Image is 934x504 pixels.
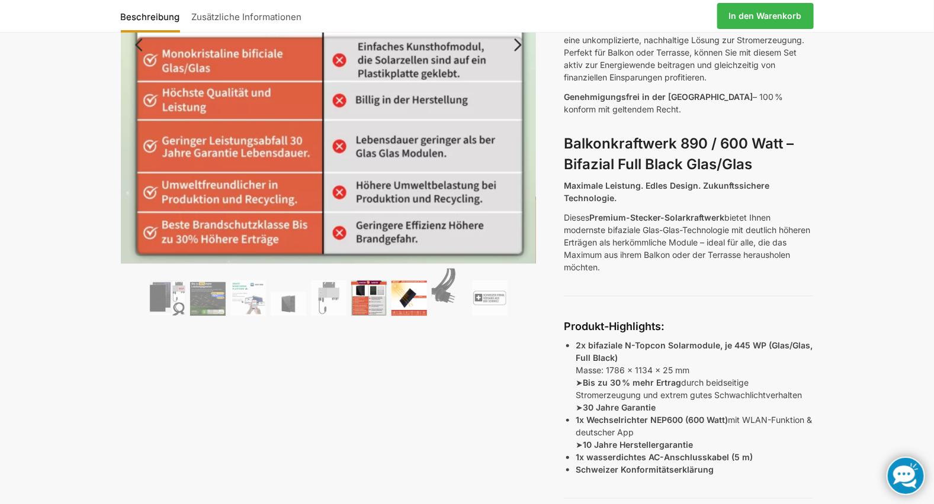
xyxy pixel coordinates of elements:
img: Balkonkraftwerk 890/600 Watt bificial Glas/Glas – Bild 9 [472,280,508,316]
p: Unser Balkonkraftwerk-Set wurde speziell für die Anforderungen in der [GEOGRAPHIC_DATA] erstellt,... [564,9,813,83]
strong: 30 Jahre Garantie [583,402,656,412]
a: In den Warenkorb [717,3,814,29]
strong: Balkonkraftwerk 890 / 600 Watt – Bifazial Full Black Glas/Glas [564,135,794,173]
strong: 1x Wechselrichter NEP600 (600 Watt) [576,415,728,425]
img: Balkonkraftwerk 890/600 Watt bificial Glas/Glas – Bild 2 [190,282,226,316]
a: Beschreibung [121,2,186,30]
span: – 100 % konform mit geltendem Recht. [564,92,783,114]
strong: 1x wasserdichtes AC-Anschlusskabel (5 m) [576,452,753,462]
p: mit WLAN-Funktion & deutscher App ➤ [576,413,813,451]
strong: 10 Jahre Herstellergarantie [583,440,693,450]
p: Dieses bietet Ihnen modernste bifaziale Glas-Glas-Technologie mit deutlich höheren Erträgen als h... [564,211,813,273]
img: Bificial 30 % mehr Leistung [391,280,427,316]
span: Genehmigungsfrei in der [GEOGRAPHIC_DATA] [564,92,753,102]
img: Bificiales Hochleistungsmodul [150,280,185,316]
strong: Maximale Leistung. Edles Design. Zukunftssichere Technologie. [564,180,769,203]
img: Bificial im Vergleich zu billig Modulen [351,280,387,316]
a: Zusätzliche Informationen [186,2,308,30]
strong: Bis zu 30 % mehr Ertrag [583,377,681,387]
strong: Premium-Stecker-Solarkraftwerk [589,212,724,222]
strong: Schweizer Konformitätserklärung [576,464,714,474]
strong: Produkt-Highlights: [564,320,665,332]
img: Balkonkraftwerk 890/600 Watt bificial Glas/Glas – Bild 3 [230,280,266,316]
p: Masse: 1786 x 1134 x 25 mm ➤ durch beidseitige Stromerzeugung und extrem gutes Schwachlichtverhal... [576,339,813,413]
img: Balkonkraftwerk 890/600 Watt bificial Glas/Glas – Bild 5 [311,280,346,316]
img: Anschlusskabel-3meter_schweizer-stecker [432,269,467,316]
img: Maysun [271,292,306,316]
strong: 2x bifaziale N-Topcon Solarmodule, je 445 WP (Glas/Glas, Full Black) [576,340,813,363]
